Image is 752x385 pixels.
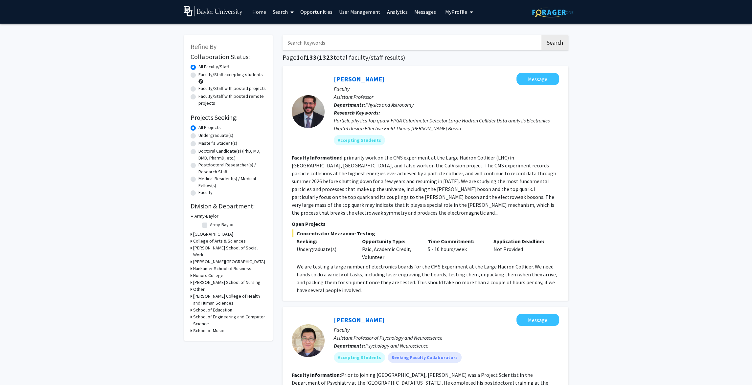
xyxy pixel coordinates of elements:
[334,316,384,324] a: [PERSON_NAME]
[193,307,232,313] h3: School of Education
[541,35,568,50] button: Search
[334,85,559,93] p: Faculty
[357,237,423,261] div: Paid, Academic Credit, Volunteer
[384,0,411,23] a: Analytics
[283,53,568,61] h1: Page of ( total faculty/staff results)
[193,231,233,238] h3: [GEOGRAPHIC_DATA]
[249,0,269,23] a: Home
[198,71,263,78] label: Faculty/Staff accepting students
[489,237,554,261] div: Not Provided
[297,263,559,294] p: We are testing a large number of electronics boards for the CMS Experiment at the Large Hadron Co...
[297,237,353,245] p: Seeking:
[334,135,385,145] mat-chip: Accepting Students
[365,342,428,349] span: Psychology and Neuroscience
[388,352,462,363] mat-chip: Seeking Faculty Collaborators
[493,237,549,245] p: Application Deadline:
[411,0,439,23] a: Messages
[193,238,246,245] h3: College of Arts & Sciences
[191,114,266,121] h2: Projects Seeking:
[306,53,317,61] span: 133
[269,0,297,23] a: Search
[334,75,384,83] a: [PERSON_NAME]
[334,342,365,349] b: Departments:
[334,109,380,116] b: Research Keywords:
[334,93,559,101] p: Assistant Professor
[532,7,573,17] img: ForagerOne Logo
[193,279,261,286] h3: [PERSON_NAME] School of Nursing
[423,237,489,261] div: 5 - 10 hours/week
[194,213,218,220] h3: Army-Baylor
[292,229,559,237] span: Concentrator Mezzanine Testing
[428,237,484,245] p: Time Commitment:
[193,313,266,327] h3: School of Engineering and Computer Science
[193,327,224,334] h3: School of Music
[210,221,234,228] label: Army-Baylor
[193,258,265,265] h3: [PERSON_NAME][GEOGRAPHIC_DATA]
[292,372,341,378] b: Faculty Information:
[198,148,266,161] label: Doctoral Candidate(s) (PhD, MD, DMD, PharmD, etc.)
[198,161,266,175] label: Postdoctoral Researcher(s) / Research Staff
[445,9,467,15] span: My Profile
[193,286,205,293] h3: Other
[191,53,266,61] h2: Collaboration Status:
[191,202,266,210] h2: Division & Department:
[193,293,266,307] h3: [PERSON_NAME] College of Health and Human Sciences
[198,132,233,139] label: Undergraduate(s)
[184,6,243,16] img: Baylor University Logo
[198,85,266,92] label: Faculty/Staff with posted projects
[198,175,266,189] label: Medical Resident(s) / Medical Fellow(s)
[362,237,418,245] p: Opportunity Type:
[334,117,559,132] div: Particle physics Top quark FPGA Calorimeter Detector Large Hadron Collider Data analysis Electron...
[334,352,385,363] mat-chip: Accepting Students
[193,272,223,279] h3: Honors College
[198,189,213,196] label: Faculty
[365,101,414,108] span: Physics and Astronomy
[334,326,559,334] p: Faculty
[292,154,556,216] fg-read-more: I primarily work on the CMS experiment at the Large Hadron Collider (LHC) in [GEOGRAPHIC_DATA], [...
[297,0,336,23] a: Opportunities
[516,73,559,85] button: Message Jon Wilson
[292,220,559,228] p: Open Projects
[283,35,540,50] input: Search Keywords
[5,355,28,380] iframe: Chat
[292,154,341,161] b: Faculty Information:
[516,314,559,326] button: Message Jacques Nguyen
[319,53,333,61] span: 1323
[334,101,365,108] b: Departments:
[198,140,237,147] label: Master's Student(s)
[296,53,300,61] span: 1
[193,265,251,272] h3: Hankamer School of Business
[198,124,221,131] label: All Projects
[334,334,559,342] p: Assistant Professor of Psychology and Neuroscience
[198,63,229,70] label: All Faculty/Staff
[193,245,266,258] h3: [PERSON_NAME] School of Social Work
[198,93,266,107] label: Faculty/Staff with posted remote projects
[336,0,384,23] a: User Management
[191,42,216,51] span: Refine By
[297,245,353,253] div: Undergraduate(s)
